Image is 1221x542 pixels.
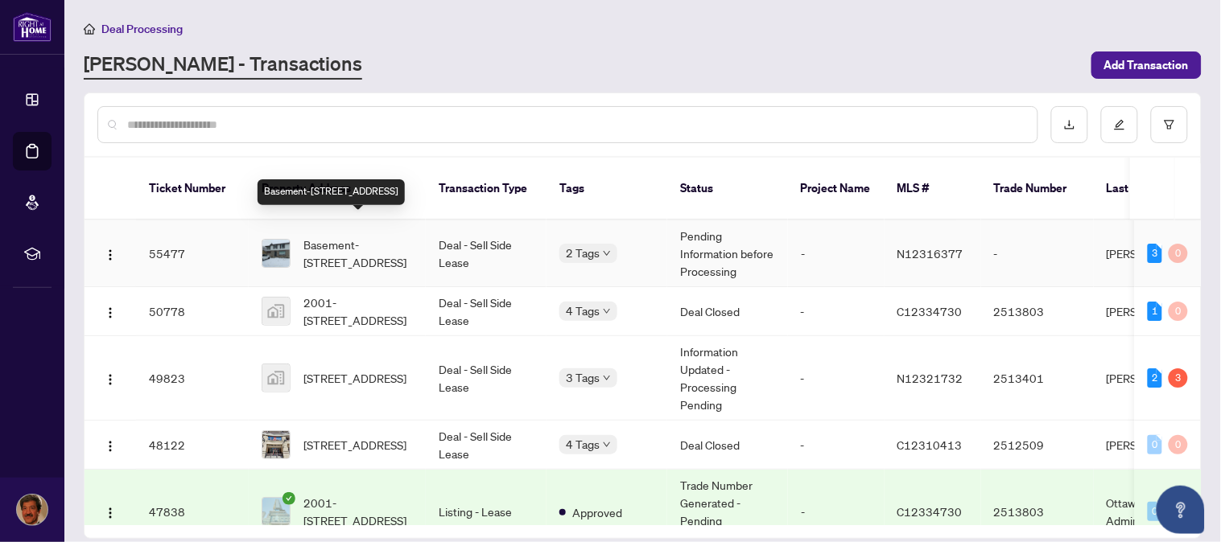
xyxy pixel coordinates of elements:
th: Trade Number [981,158,1094,220]
div: 0 [1148,435,1162,454]
td: [PERSON_NAME] [1094,287,1215,336]
td: 49823 [136,336,249,421]
th: Tags [547,158,667,220]
td: 50778 [136,287,249,336]
td: Deal - Sell Side Lease [426,220,547,287]
span: 2001-[STREET_ADDRESS] [303,294,413,329]
th: Transaction Type [426,158,547,220]
button: Logo [97,240,123,266]
th: Status [667,158,788,220]
img: Profile Icon [17,495,47,525]
span: C12334730 [897,304,963,318]
td: Deal Closed [667,287,788,336]
td: Pending Information before Processing [667,220,788,287]
th: MLS # [885,158,981,220]
span: 4 Tags [566,302,600,320]
td: - [788,287,885,336]
span: 2 Tags [566,244,600,262]
span: C12310413 [897,437,963,452]
span: edit [1114,119,1125,130]
div: Basement-[STREET_ADDRESS] [258,179,405,205]
span: home [84,23,95,35]
img: Logo [104,507,117,519]
span: download [1064,119,1075,130]
span: C12334730 [897,504,963,519]
img: Logo [104,306,117,319]
td: Deal Closed [667,421,788,470]
span: [STREET_ADDRESS] [303,369,406,387]
button: Add Transaction [1091,51,1202,79]
button: edit [1101,106,1138,143]
span: Add Transaction [1104,52,1189,78]
span: 4 Tags [566,435,600,454]
span: check-circle [283,492,295,505]
button: Logo [97,432,123,458]
img: thumbnail-img [262,431,290,458]
th: Property Address [249,158,426,220]
img: Logo [104,373,117,386]
span: down [603,249,611,257]
td: - [981,220,1094,287]
td: 2513803 [981,287,1094,336]
img: Logo [104,440,117,453]
td: 2513401 [981,336,1094,421]
span: Basement-[STREET_ADDRESS] [303,236,413,271]
td: Deal - Sell Side Lease [426,421,547,470]
div: 1 [1148,302,1162,321]
button: Logo [97,298,123,324]
img: thumbnail-img [262,364,290,392]
span: Approved [572,503,622,521]
img: thumbnail-img [262,498,290,525]
td: Deal - Sell Side Lease [426,287,547,336]
span: Deal Processing [101,22,183,36]
div: 0 [1169,435,1188,454]
th: Project Name [788,158,885,220]
td: [PERSON_NAME] [1094,220,1215,287]
td: - [788,421,885,470]
span: N12321732 [897,371,963,385]
span: N12316377 [897,246,963,261]
img: thumbnail-img [262,298,290,325]
button: filter [1151,106,1188,143]
span: 3 Tags [566,368,600,387]
span: down [603,374,611,382]
td: [PERSON_NAME] [1094,336,1215,421]
button: Open asap [1157,486,1205,534]
th: Last Updated By [1094,158,1215,220]
div: 0 [1169,302,1188,321]
div: 0 [1169,244,1188,263]
div: 3 [1148,244,1162,263]
td: - [788,336,885,421]
div: 3 [1169,368,1188,388]
td: - [788,220,885,287]
button: Logo [97,365,123,391]
img: thumbnail-img [262,240,290,267]
td: Deal - Sell Side Lease [426,336,547,421]
a: [PERSON_NAME] - Transactions [84,51,362,80]
td: Information Updated - Processing Pending [667,336,788,421]
button: Logo [97,499,123,524]
img: logo [13,12,52,42]
td: 48122 [136,421,249,470]
span: 2001-[STREET_ADDRESS] [303,494,413,529]
td: [PERSON_NAME] [1094,421,1215,470]
div: 2 [1148,368,1162,388]
img: Logo [104,248,117,261]
span: filter [1164,119,1175,130]
button: download [1051,106,1088,143]
span: [STREET_ADDRESS] [303,436,406,454]
td: 2512509 [981,421,1094,470]
span: down [603,441,611,449]
th: Ticket Number [136,158,249,220]
span: down [603,307,611,315]
div: 0 [1148,502,1162,521]
td: 55477 [136,220,249,287]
